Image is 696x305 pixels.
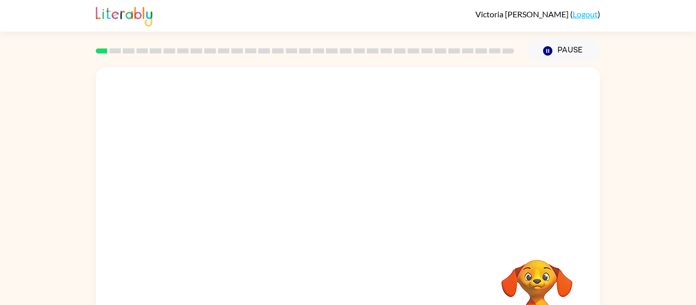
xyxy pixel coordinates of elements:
div: ( ) [475,9,600,19]
button: Pause [526,39,600,63]
img: Literably [96,4,152,26]
span: Victoria [PERSON_NAME] [475,9,570,19]
a: Logout [573,9,598,19]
